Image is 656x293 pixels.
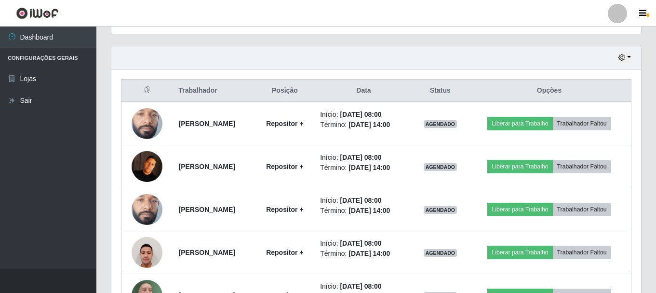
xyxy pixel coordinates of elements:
button: Liberar para Trabalho [487,246,552,259]
li: Início: [320,281,407,292]
time: [DATE] 14:00 [348,164,390,171]
strong: Repositor + [266,120,303,127]
li: Término: [320,206,407,216]
img: 1745421855441.jpeg [132,89,162,158]
span: AGENDADO [424,249,457,257]
th: Status [413,80,468,102]
img: 1745421855441.jpeg [132,175,162,244]
li: Término: [320,120,407,130]
time: [DATE] 08:00 [340,111,381,118]
strong: [PERSON_NAME] [179,163,235,170]
th: Posição [255,80,315,102]
li: Início: [320,110,407,120]
strong: [PERSON_NAME] [179,206,235,213]
time: [DATE] 08:00 [340,239,381,247]
button: Liberar para Trabalho [487,160,552,173]
span: AGENDADO [424,206,457,214]
img: CoreUI Logo [16,7,59,19]
strong: [PERSON_NAME] [179,249,235,256]
button: Liberar para Trabalho [487,117,552,130]
li: Término: [320,163,407,173]
li: Término: [320,249,407,259]
strong: Repositor + [266,206,303,213]
time: [DATE] 14:00 [348,250,390,257]
span: AGENDADO [424,163,457,171]
li: Início: [320,153,407,163]
th: Opções [468,80,631,102]
button: Trabalhador Faltou [553,117,611,130]
span: AGENDADO [424,120,457,128]
button: Liberar para Trabalho [487,203,552,216]
time: [DATE] 14:00 [348,207,390,214]
time: [DATE] 08:00 [340,282,381,290]
strong: [PERSON_NAME] [179,120,235,127]
img: 1749045235898.jpeg [132,232,162,273]
time: [DATE] 08:00 [340,196,381,204]
time: [DATE] 08:00 [340,153,381,161]
button: Trabalhador Faltou [553,203,611,216]
li: Início: [320,195,407,206]
time: [DATE] 14:00 [348,121,390,128]
strong: Repositor + [266,249,303,256]
img: 1696853785508.jpeg [132,151,162,182]
button: Trabalhador Faltou [553,160,611,173]
button: Trabalhador Faltou [553,246,611,259]
strong: Repositor + [266,163,303,170]
th: Trabalhador [173,80,255,102]
th: Data [314,80,413,102]
li: Início: [320,238,407,249]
